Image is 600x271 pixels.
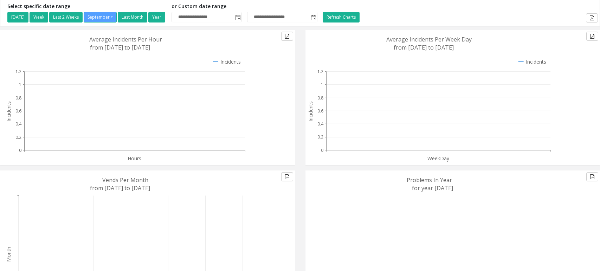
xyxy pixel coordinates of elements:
[317,69,323,75] text: 1.2
[15,108,21,114] text: 0.6
[89,36,162,43] text: Average Incidents Per Hour
[317,134,323,140] text: 0.2
[586,32,598,41] button: Export to pdf
[19,147,21,153] text: 0
[307,101,314,122] text: Incidents
[90,44,150,51] text: from [DATE] to [DATE]
[7,12,28,22] button: [DATE]
[148,12,165,22] button: Year
[427,155,450,162] text: WeekDay
[15,95,21,101] text: 0.8
[317,121,324,127] text: 0.4
[30,12,48,22] button: Week
[172,4,317,9] h5: or Custom date range
[321,82,323,88] text: 1
[5,101,12,122] text: Incidents
[15,134,21,140] text: 0.2
[586,172,598,181] button: Export to pdf
[412,184,453,192] text: for year [DATE]
[309,12,317,22] span: Toggle popup
[317,108,323,114] text: 0.6
[5,247,12,262] text: Month
[323,12,360,22] button: Refresh Charts
[281,172,293,181] button: Export to pdf
[586,13,598,22] button: Export to pdf
[234,12,241,22] span: Toggle popup
[15,69,21,75] text: 1.2
[102,176,148,184] text: Vends Per Month
[19,82,21,88] text: 1
[84,12,117,22] button: September
[118,12,147,22] button: Last Month
[317,95,323,101] text: 0.8
[321,147,323,153] text: 0
[281,32,293,41] button: Export to pdf
[128,155,141,162] text: Hours
[90,184,150,192] text: from [DATE] to [DATE]
[7,4,166,9] h5: Select specific date range
[386,36,472,43] text: Average Incidents Per Week Day
[49,12,83,22] button: Last 2 Weeks
[394,44,454,51] text: from [DATE] to [DATE]
[407,176,452,184] text: Problems In Year
[15,121,22,127] text: 0.4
